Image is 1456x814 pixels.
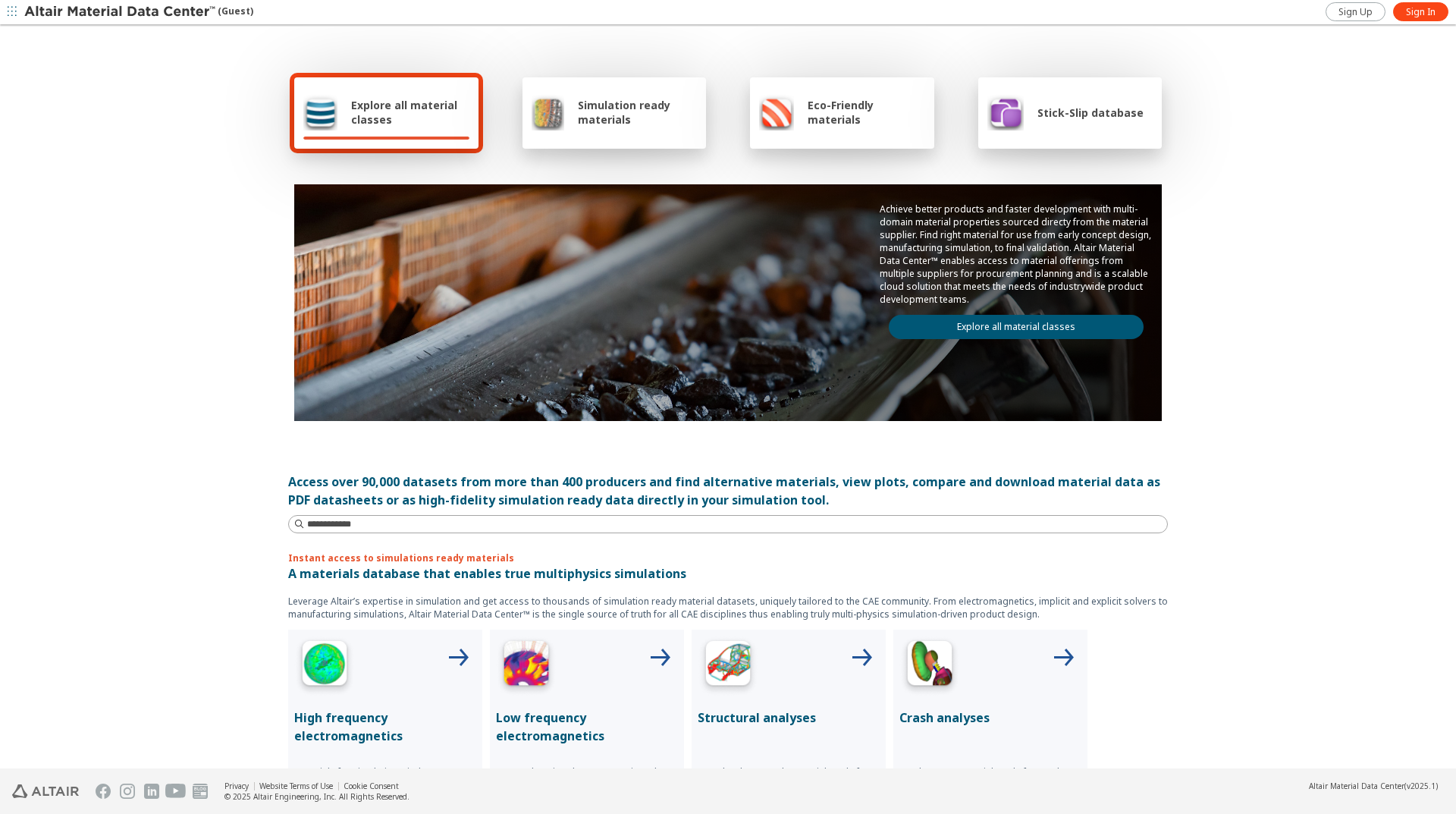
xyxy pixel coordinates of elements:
img: Low Frequency Icon [496,636,557,696]
p: Materials for simulating wireless connectivity, electromagnetic compatibility, radar cross sectio... [294,766,476,803]
img: Eco-Friendly materials [759,94,794,130]
img: Altair Material Data Center [24,5,218,20]
span: Sign Up [1338,6,1373,18]
img: Explore all material classes [303,94,337,130]
img: Stick-Slip database [987,94,1024,130]
p: Crash analyses [899,709,1081,727]
p: Leverage Altair’s expertise in simulation and get access to thousands of simulation ready materia... [288,595,1168,621]
span: Explore all material classes [351,98,469,127]
a: Explore all material classes [889,315,1144,339]
div: © 2025 Altair Engineering, Inc. All Rights Reserved. [224,791,409,802]
p: Structural analyses [698,709,880,727]
span: Altair Material Data Center [1309,781,1404,791]
span: Sign In [1406,6,1436,18]
a: Privacy [224,781,249,791]
img: High Frequency Icon [294,636,355,696]
p: High frequency electromagnetics [294,709,476,745]
a: Sign Up [1326,2,1385,21]
div: (Guest) [24,5,253,20]
div: (v2025.1) [1309,781,1438,791]
p: Achieve better products and faster development with multi-domain material properties sourced dire... [880,203,1153,306]
img: Structural Analyses Icon [698,636,758,696]
img: Crash Analyses Icon [899,636,960,696]
a: Cookie Consent [344,781,399,791]
p: A materials database that enables true multiphysics simulations [288,564,1168,583]
a: Sign In [1393,2,1448,21]
p: Instant access to simulations ready materials [288,552,1168,564]
span: Simulation ready materials [578,98,697,127]
p: Comprehensive electromagnetic and thermal data for accurate e-Motor simulations with Altair FLUX [496,766,678,803]
img: Altair Engineering [12,784,79,798]
div: Access over 90,000 datasets from more than 400 producers and find alternative materials, view plo... [288,473,1168,509]
img: Simulation ready materials [532,94,564,130]
p: Ready to use material cards for crash solvers [899,766,1081,790]
a: Website Terms of Use [259,781,333,791]
span: Stick-Slip database [1037,105,1144,120]
p: Download CAE ready material cards for leading simulation tools for structual analyses [698,766,880,803]
span: Eco-Friendly materials [808,98,924,127]
p: Low frequency electromagnetics [496,709,678,745]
